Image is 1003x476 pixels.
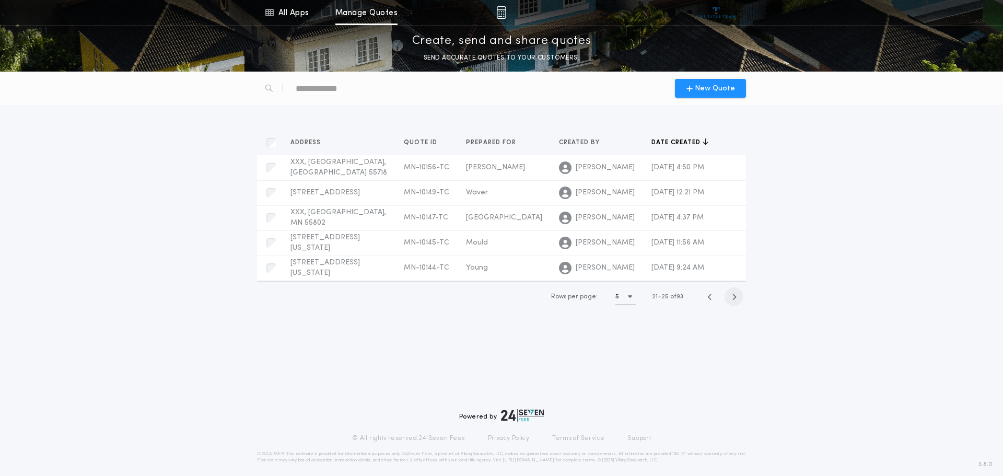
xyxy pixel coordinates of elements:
a: Terms of Service [552,434,604,443]
span: MN-10144-TC [404,264,449,272]
a: Support [627,434,651,443]
span: Address [290,138,323,147]
p: DISCLAIMER: This estimate is provided for informational purposes only. 24|Seven Fees, a product o... [257,451,746,463]
button: Quote ID [404,137,445,148]
span: 25 [661,294,669,300]
span: New Quote [695,83,735,94]
button: 5 [615,288,636,305]
img: img [496,6,506,19]
span: MN-10156-TC [404,164,449,171]
span: Rows per page: [551,294,598,300]
span: [DATE] 4:50 PM [651,164,704,171]
span: [STREET_ADDRESS] [290,189,360,196]
span: Created by [559,138,602,147]
span: XXX, [GEOGRAPHIC_DATA], [GEOGRAPHIC_DATA] 55718 [290,158,387,177]
span: MN-10147-TC [404,214,448,222]
span: MN-10149-TC [404,189,449,196]
span: of 93 [670,292,683,301]
span: Date created [651,138,703,147]
span: Quote ID [404,138,439,147]
span: [DATE] 9:24 AM [651,264,704,272]
button: Date created [651,137,708,148]
button: Address [290,137,329,148]
span: Waver [466,189,488,196]
a: Privacy Policy [488,434,530,443]
button: Created by [559,137,608,148]
p: Create, send and share quotes [412,33,591,50]
span: Prepared for [466,138,518,147]
span: [STREET_ADDRESS][US_STATE] [290,259,360,277]
p: © All rights reserved. 24|Seven Fees [352,434,465,443]
a: [URL][DOMAIN_NAME] [503,458,554,462]
div: Powered by [459,409,544,422]
span: [STREET_ADDRESS][US_STATE] [290,234,360,252]
span: [DATE] 4:37 PM [651,214,704,222]
span: [DATE] 12:21 PM [651,189,704,196]
img: logo [501,409,544,422]
span: [PERSON_NAME] [576,213,635,223]
span: [PERSON_NAME] [576,162,635,173]
span: XXX, [GEOGRAPHIC_DATA], MN 55802 [290,208,386,227]
span: [PERSON_NAME] [576,263,635,273]
h1: 5 [615,292,619,302]
span: [PERSON_NAME] [576,238,635,248]
span: Young [466,264,488,272]
img: vs-icon [697,7,736,18]
span: Mould [466,239,488,247]
span: 21 [652,294,658,300]
span: 3.8.0 [978,460,993,469]
span: MN-10145-TC [404,239,449,247]
span: [PERSON_NAME] [466,164,525,171]
span: [PERSON_NAME] [576,188,635,198]
span: [DATE] 11:56 AM [651,239,704,247]
button: New Quote [675,79,746,98]
p: SEND ACCURATE QUOTES TO YOUR CUSTOMERS. [424,53,579,63]
span: [GEOGRAPHIC_DATA] [466,214,542,222]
